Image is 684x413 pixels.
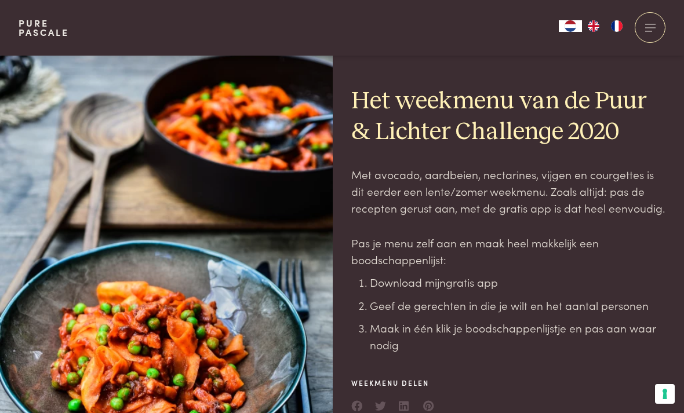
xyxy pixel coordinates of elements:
[655,384,675,404] button: Uw voorkeuren voor toestemming voor trackingtechnologieën
[559,20,582,32] a: NL
[19,19,69,37] a: PurePascale
[582,20,605,32] a: EN
[582,20,628,32] ul: Language list
[351,86,665,148] h2: Het weekmenu van de Puur & Lichter Challenge 2020
[351,378,435,388] span: Weekmenu delen
[351,166,665,216] p: Met avocado, aardbeien, nectarines, vijgen en courgettes is dit eerder een lente/zomer weekmenu. ...
[559,20,582,32] div: Language
[351,235,665,268] p: Pas je menu zelf aan en maak heel makkelijk een boodschappenlijst:
[370,320,665,353] li: Maak in één klik je boodschappenlijstje en pas aan waar nodig
[446,274,498,290] a: gratis app
[605,20,628,32] a: FR
[370,274,665,291] li: Download mijn
[370,297,665,314] li: Geef de gerechten in die je wilt en het aantal personen
[559,20,628,32] aside: Language selected: Nederlands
